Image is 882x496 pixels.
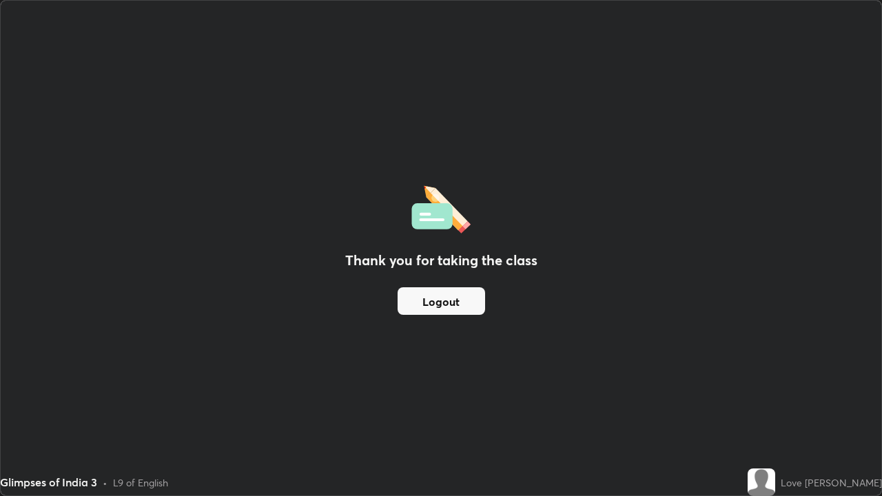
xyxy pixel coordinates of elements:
[398,287,485,315] button: Logout
[781,475,882,490] div: Love [PERSON_NAME]
[103,475,107,490] div: •
[113,475,168,490] div: L9 of English
[345,250,537,271] h2: Thank you for taking the class
[411,181,471,234] img: offlineFeedback.1438e8b3.svg
[748,468,775,496] img: default.png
